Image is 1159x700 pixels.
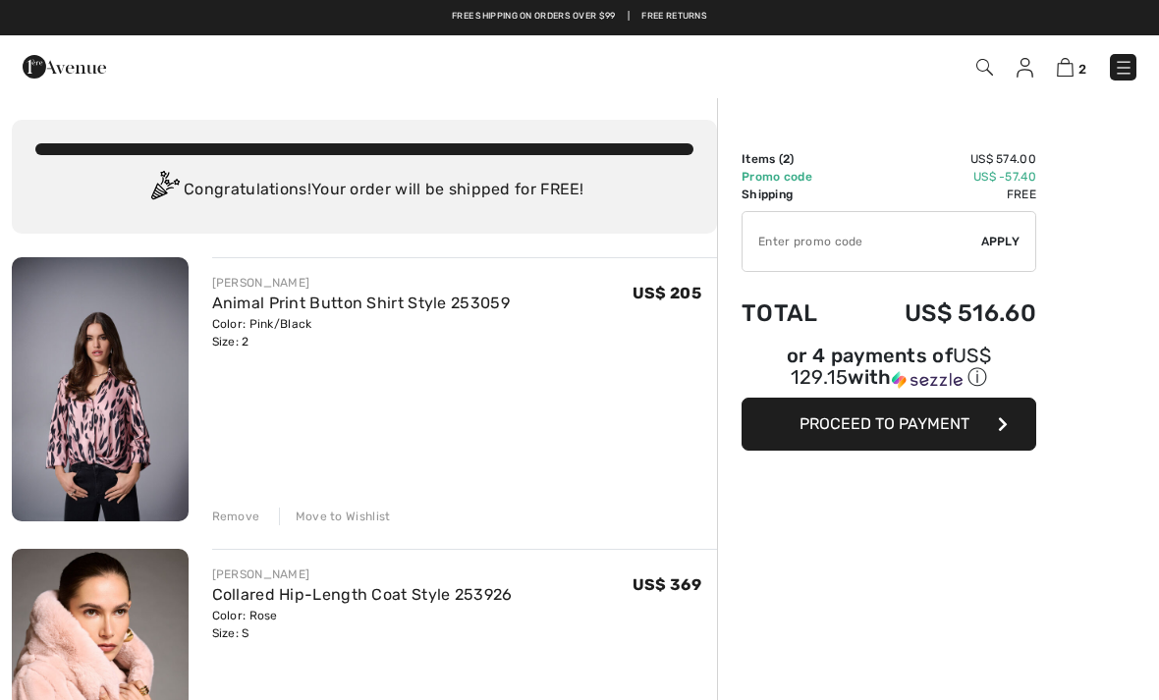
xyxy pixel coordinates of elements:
button: Proceed to Payment [742,398,1036,451]
a: Free shipping on orders over $99 [452,10,616,24]
img: Animal Print Button Shirt Style 253059 [12,257,189,521]
a: 2 [1057,55,1086,79]
td: Free [850,186,1036,203]
div: Move to Wishlist [279,508,391,525]
img: Shopping Bag [1057,58,1074,77]
img: Congratulation2.svg [144,171,184,210]
td: Shipping [742,186,850,203]
a: Animal Print Button Shirt Style 253059 [212,294,510,312]
img: Menu [1114,58,1133,78]
div: Congratulations! Your order will be shipped for FREE! [35,171,693,210]
div: [PERSON_NAME] [212,565,513,583]
span: 2 [783,152,790,166]
a: Free Returns [641,10,707,24]
a: Collared Hip-Length Coat Style 253926 [212,585,513,604]
span: Apply [981,233,1021,250]
img: 1ère Avenue [23,47,106,86]
div: or 4 payments of with [742,347,1036,391]
img: Search [976,59,993,76]
div: Remove [212,508,260,525]
div: Color: Pink/Black Size: 2 [212,315,510,350]
td: US$ 516.60 [850,280,1036,347]
a: 1ère Avenue [23,56,106,75]
td: Items ( ) [742,150,850,168]
span: | [628,10,630,24]
div: [PERSON_NAME] [212,274,510,292]
td: Total [742,280,850,347]
span: US$ 205 [633,284,701,302]
td: US$ 574.00 [850,150,1036,168]
div: or 4 payments ofUS$ 129.15withSezzle Click to learn more about Sezzle [742,347,1036,398]
span: US$ 129.15 [791,344,991,389]
td: US$ -57.40 [850,168,1036,186]
td: Promo code [742,168,850,186]
img: Sezzle [892,371,963,389]
img: My Info [1017,58,1033,78]
div: Color: Rose Size: S [212,607,513,642]
input: Promo code [743,212,981,271]
span: US$ 369 [633,575,701,594]
span: 2 [1078,62,1086,77]
span: Proceed to Payment [800,414,969,433]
